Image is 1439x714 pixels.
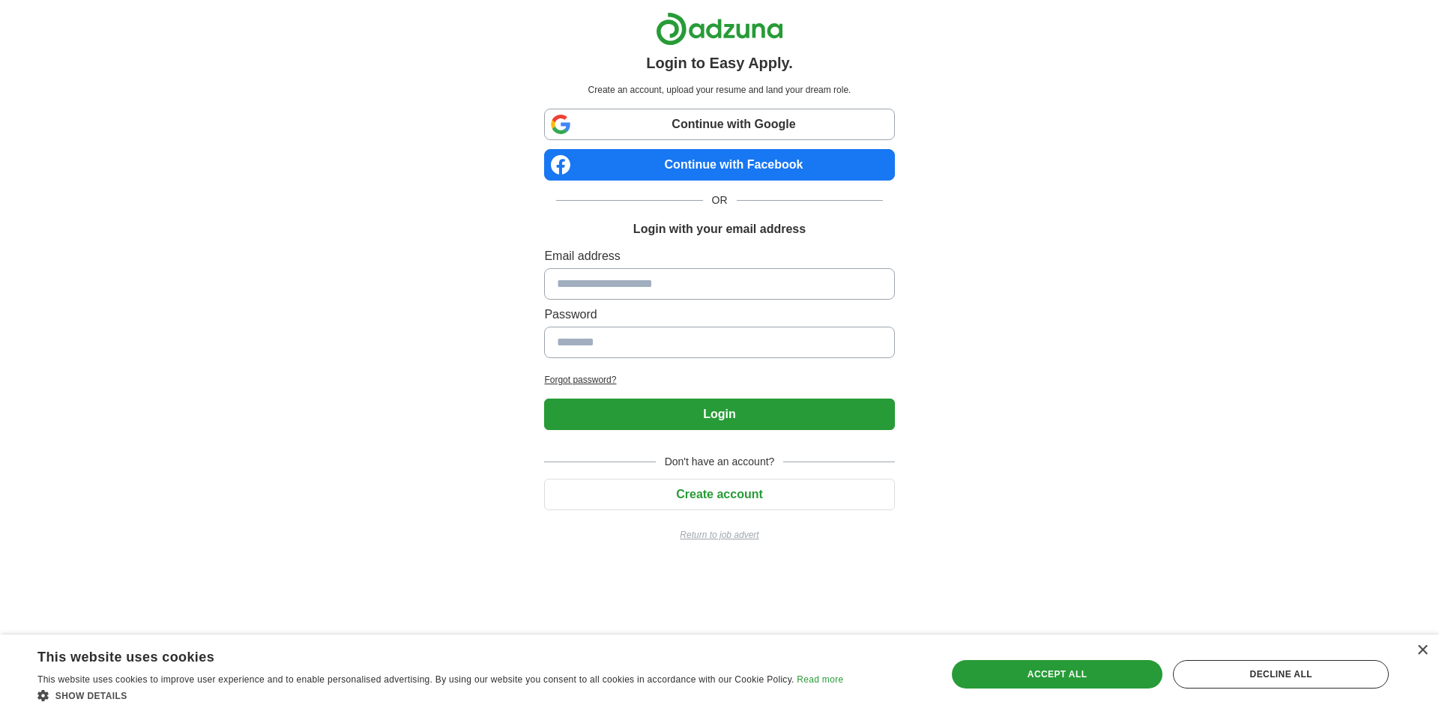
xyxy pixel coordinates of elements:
[544,149,894,181] a: Continue with Facebook
[656,454,784,470] span: Don't have an account?
[656,12,783,46] img: Adzuna logo
[37,688,843,703] div: Show details
[703,193,737,208] span: OR
[646,52,793,74] h1: Login to Easy Apply.
[544,479,894,510] button: Create account
[1173,660,1389,689] div: Decline all
[544,306,894,324] label: Password
[633,220,806,238] h1: Login with your email address
[544,109,894,140] a: Continue with Google
[544,488,894,500] a: Create account
[544,528,894,542] a: Return to job advert
[797,674,843,685] a: Read more, opens a new window
[37,674,794,685] span: This website uses cookies to improve user experience and to enable personalised advertising. By u...
[547,83,891,97] p: Create an account, upload your resume and land your dream role.
[544,399,894,430] button: Login
[37,644,806,666] div: This website uses cookies
[544,373,894,387] a: Forgot password?
[55,691,127,701] span: Show details
[1417,645,1428,656] div: Close
[952,660,1163,689] div: Accept all
[544,247,894,265] label: Email address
